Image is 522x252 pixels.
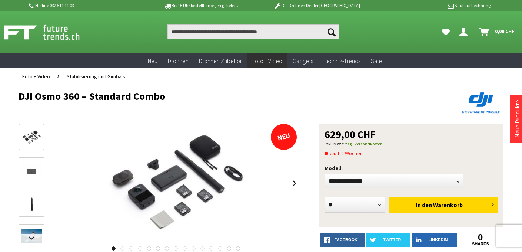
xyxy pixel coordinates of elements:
[324,24,339,39] button: Suchen
[513,100,521,138] a: Neue Produkte
[22,73,50,80] span: Foto + Video
[459,91,503,115] img: DJI
[67,73,125,80] span: Stabilisierung und Gimbals
[389,197,498,213] button: In den Warenkorb
[371,57,382,65] span: Sale
[97,124,255,243] img: DJI Osmo 360 – Standard Combo
[458,233,503,242] a: 0
[259,1,375,10] p: DJI Drohnen Dealer [GEOGRAPHIC_DATA]
[63,68,129,85] a: Stabilisierung und Gimbals
[247,53,287,69] a: Foto + Video
[168,57,189,65] span: Drohnen
[456,24,473,39] a: Dein Konto
[252,57,282,65] span: Foto + Video
[143,1,259,10] p: Bis 16 Uhr bestellt, morgen geliefert.
[323,57,360,65] span: Technik-Trends
[194,53,247,69] a: Drohnen Zubehör
[293,57,313,65] span: Gadgets
[325,140,498,148] p: inkl. MwSt.
[476,24,518,39] a: Warenkorb
[325,164,498,173] p: Modell:
[375,1,491,10] p: Kauf auf Rechnung
[148,57,157,65] span: Neu
[4,23,96,42] img: Shop Futuretrends - zur Startseite wechseln
[345,141,383,147] a: zzgl. Versandkosten
[366,53,387,69] a: Sale
[320,233,365,247] a: facebook
[495,25,515,37] span: 0,00 CHF
[287,53,318,69] a: Gadgets
[428,238,448,242] span: LinkedIn
[199,57,242,65] span: Drohnen Zubehör
[335,238,358,242] span: facebook
[19,91,406,102] h1: DJI Osmo 360 – Standard Combo
[412,233,456,247] a: LinkedIn
[325,129,376,140] span: 629,00 CHF
[366,233,410,247] a: twitter
[163,53,194,69] a: Drohnen
[143,53,163,69] a: Neu
[167,24,339,39] input: Produkt, Marke, Kategorie, EAN, Artikelnummer…
[416,201,432,209] span: In den
[438,24,453,39] a: Meine Favoriten
[21,129,42,145] img: Vorschau: DJI Osmo 360 – Standard Combo
[383,238,401,242] span: twitter
[433,201,463,209] span: Warenkorb
[28,1,143,10] p: Hotline 032 511 11 03
[325,149,363,158] span: ca. 1-2 Wochen
[458,242,503,246] a: shares
[318,53,366,69] a: Technik-Trends
[19,68,54,85] a: Foto + Video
